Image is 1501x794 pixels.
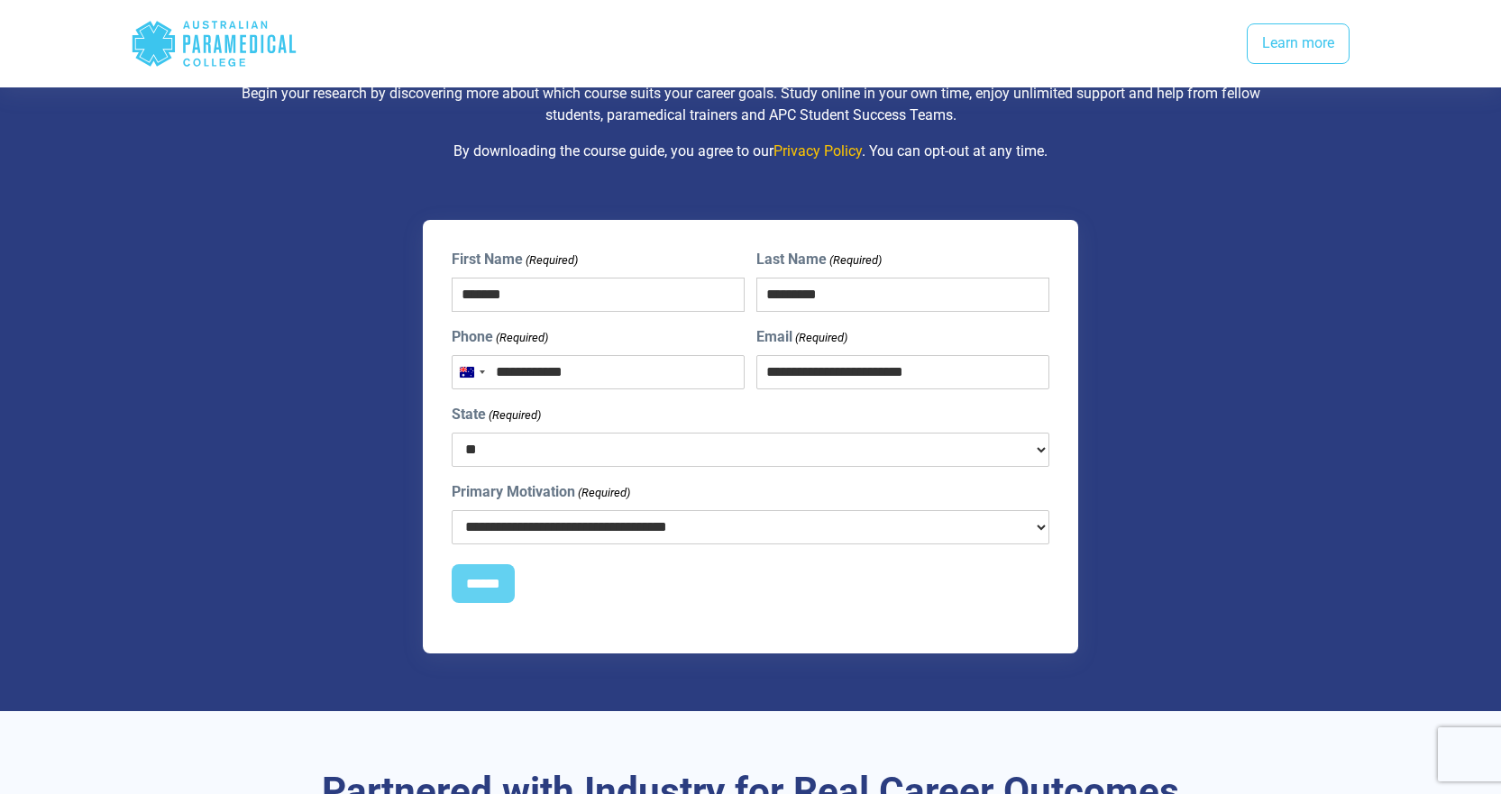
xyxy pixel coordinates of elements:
[524,251,578,269] span: (Required)
[452,249,578,270] label: First Name
[756,326,847,348] label: Email
[224,83,1278,126] p: Begin your research by discovering more about which course suits your career goals. Study online ...
[452,481,630,503] label: Primary Motivation
[131,14,297,73] div: Australian Paramedical College
[1247,23,1350,65] a: Learn more
[494,329,548,347] span: (Required)
[224,141,1278,162] p: By downloading the course guide, you agree to our . You can opt-out at any time.
[773,142,862,160] a: Privacy Policy
[794,329,848,347] span: (Required)
[576,484,630,502] span: (Required)
[452,404,541,425] label: State
[452,326,548,348] label: Phone
[828,251,883,269] span: (Required)
[487,406,541,424] span: (Required)
[453,356,490,388] button: Selected country
[756,249,882,270] label: Last Name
